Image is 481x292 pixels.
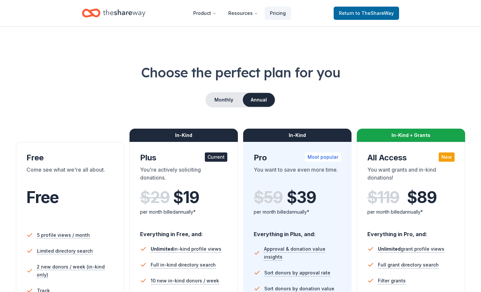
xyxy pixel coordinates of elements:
a: Pricing [265,7,291,20]
button: Monthly [206,93,241,107]
div: Everything in Pro, and: [367,225,455,238]
span: Full in-kind directory search [151,261,216,269]
h1: Choose the perfect plan for you [16,63,465,82]
span: Unlimited [151,246,173,252]
span: Filter grants [378,277,406,285]
div: You want to save even more time. [254,166,341,184]
span: to TheShareWay [355,10,394,16]
div: You're actively soliciting donations. [140,166,227,184]
span: $ 39 [287,188,316,207]
div: Come see what we're all about. [26,166,114,184]
span: $ 89 [407,188,436,207]
div: All Access [367,152,455,163]
span: 10 new in-kind donors / week [151,277,219,285]
div: Free [26,152,114,163]
div: Most popular [305,152,341,162]
div: Current [205,152,227,162]
div: Plus [140,152,227,163]
div: Everything in Free, and: [140,225,227,238]
span: Full grant directory search [378,261,439,269]
div: Pro [254,152,341,163]
span: in-kind profile views [151,246,221,252]
span: $ 19 [173,188,199,207]
span: Free [26,188,59,207]
span: Unlimited [378,246,401,252]
button: Resources [223,7,263,20]
div: New [439,152,455,162]
span: Sort donors by approval rate [264,269,330,277]
span: 5 profile views / month [37,231,90,239]
div: per month billed annually* [254,208,341,216]
button: Product [188,7,222,20]
span: Approval & donation value insights [264,245,341,261]
span: Return [339,9,394,17]
span: grant profile views [378,246,444,252]
div: per month billed annually* [140,208,227,216]
div: In-Kind [243,129,351,142]
a: Home [82,5,145,21]
div: In-Kind [129,129,238,142]
div: You want grants and in-kind donations! [367,166,455,184]
span: Limited directory search [37,247,93,255]
div: per month billed annually* [367,208,455,216]
span: 2 new donors / week (in-kind only) [37,263,114,279]
nav: Main [188,5,291,21]
button: Annual [243,93,275,107]
div: Everything in Plus, and: [254,225,341,238]
a: Returnto TheShareWay [334,7,399,20]
div: In-Kind + Grants [357,129,465,142]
